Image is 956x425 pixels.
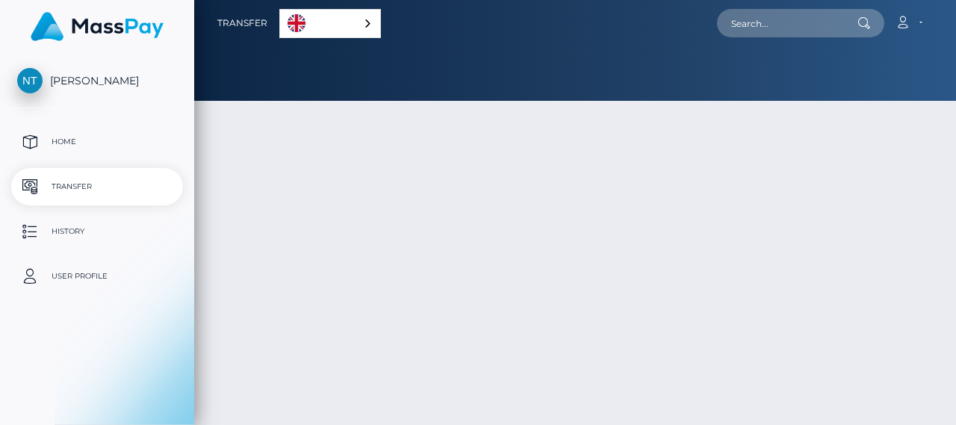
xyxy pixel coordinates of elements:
[217,7,267,39] a: Transfer
[11,74,183,87] span: [PERSON_NAME]
[11,213,183,250] a: History
[11,168,183,205] a: Transfer
[17,131,177,153] p: Home
[17,265,177,288] p: User Profile
[11,123,183,161] a: Home
[17,176,177,198] p: Transfer
[17,220,177,243] p: History
[279,9,381,38] div: Language
[31,12,164,41] img: MassPay
[11,258,183,295] a: User Profile
[279,9,381,38] aside: Language selected: English
[280,10,380,37] a: English
[717,9,857,37] input: Search...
